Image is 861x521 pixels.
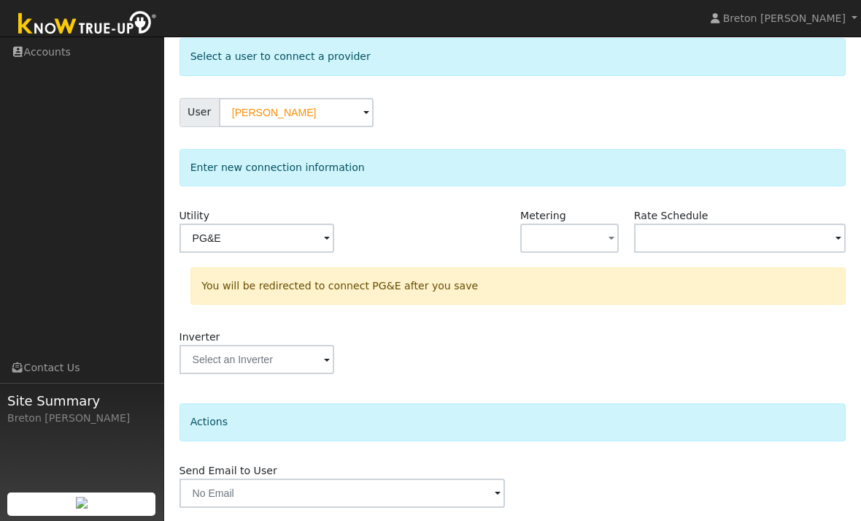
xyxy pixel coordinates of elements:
div: You will be redirected to connect PG&E after you save [190,267,846,305]
img: retrieve [76,497,88,509]
input: Select a Utility [179,224,334,253]
input: Select an Inverter [179,345,334,374]
div: Enter new connection information [179,149,846,186]
span: Breton [PERSON_NAME] [723,12,846,24]
label: Utility [179,208,209,224]
div: Select a user to connect a provider [179,38,846,75]
div: Actions [179,403,846,441]
div: Breton [PERSON_NAME] [7,411,156,426]
input: Select a User [219,98,374,127]
label: Inverter [179,330,220,345]
label: Metering [520,208,566,224]
input: No Email [179,479,505,508]
span: User [179,98,220,127]
label: Rate Schedule [634,208,708,224]
span: Site Summary [7,391,156,411]
img: Know True-Up [11,8,164,41]
label: Send Email to User [179,463,277,479]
